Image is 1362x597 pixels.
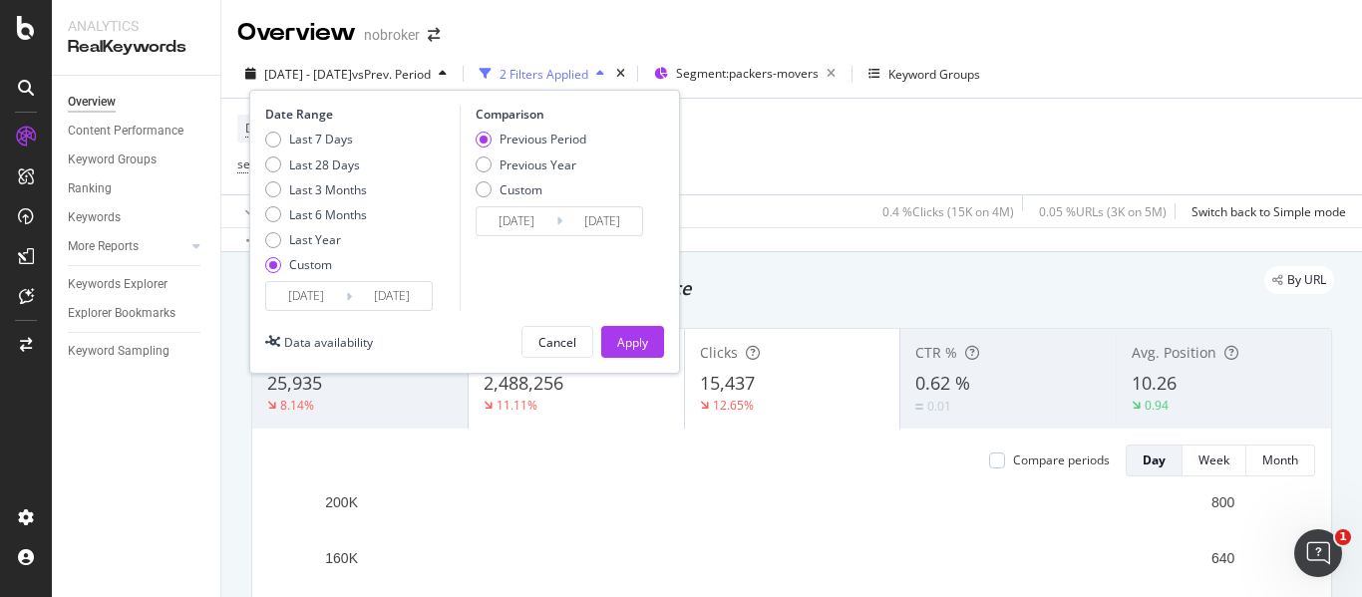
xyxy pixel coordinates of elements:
[1145,397,1169,414] div: 0.94
[68,121,206,142] a: Content Performance
[289,131,353,148] div: Last 7 Days
[915,404,923,410] img: Equal
[68,149,157,170] div: Keyword Groups
[266,282,346,310] input: Start Date
[1126,445,1183,476] button: Day
[1183,445,1246,476] button: Week
[68,149,206,170] a: Keyword Groups
[289,156,360,173] div: Last 28 Days
[1211,494,1235,510] text: 800
[68,303,175,324] div: Explorer Bookmarks
[500,66,588,83] div: 2 Filters Applied
[289,231,341,248] div: Last Year
[888,66,980,83] div: Keyword Groups
[68,207,206,228] a: Keywords
[325,550,358,566] text: 160K
[521,326,593,358] button: Cancel
[472,58,612,90] button: 2 Filters Applied
[68,178,112,199] div: Ranking
[265,156,367,173] div: Last 28 Days
[538,334,576,351] div: Cancel
[289,256,332,273] div: Custom
[882,203,1014,220] div: 0.4 % Clicks ( 15K on 4M )
[1132,371,1177,395] span: 10.26
[68,16,204,36] div: Analytics
[562,207,642,235] input: End Date
[68,341,170,362] div: Keyword Sampling
[477,207,556,235] input: Start Date
[265,256,367,273] div: Custom
[476,106,649,123] div: Comparison
[1287,274,1326,286] span: By URL
[280,397,314,414] div: 8.14%
[601,326,664,358] button: Apply
[289,206,367,223] div: Last 6 Months
[68,178,206,199] a: Ranking
[1039,203,1167,220] div: 0.05 % URLs ( 3K on 5M )
[713,397,754,414] div: 12.65%
[245,120,283,137] span: Device
[612,64,629,84] div: times
[68,274,168,295] div: Keywords Explorer
[237,155,257,172] span: seo
[265,181,367,198] div: Last 3 Months
[646,58,844,90] button: Segment:packers-movers
[352,282,432,310] input: End Date
[1262,451,1298,468] div: Month
[265,106,455,123] div: Date Range
[237,195,295,227] button: Apply
[68,207,121,228] div: Keywords
[1184,195,1346,227] button: Switch back to Simple mode
[500,156,576,173] div: Previous Year
[237,58,455,90] button: [DATE] - [DATE]vsPrev. Period
[265,231,367,248] div: Last Year
[1192,203,1346,220] div: Switch back to Simple mode
[676,65,819,82] span: Segment: packers-movers
[915,371,970,395] span: 0.62 %
[284,334,373,351] div: Data availability
[364,25,420,45] div: nobroker
[1132,343,1216,362] span: Avg. Position
[352,66,431,83] span: vs Prev. Period
[68,121,183,142] div: Content Performance
[915,343,957,362] span: CTR %
[476,181,586,198] div: Custom
[68,341,206,362] a: Keyword Sampling
[325,494,358,510] text: 200K
[264,66,352,83] span: [DATE] - [DATE]
[237,16,356,50] div: Overview
[265,206,367,223] div: Last 6 Months
[68,303,206,324] a: Explorer Bookmarks
[289,181,367,198] div: Last 3 Months
[68,92,206,113] a: Overview
[497,397,537,414] div: 11.11%
[1198,451,1229,468] div: Week
[700,343,738,362] span: Clicks
[484,371,563,395] span: 2,488,256
[1246,445,1315,476] button: Month
[1294,529,1342,577] iframe: Intercom live chat
[860,58,988,90] button: Keyword Groups
[68,36,204,59] div: RealKeywords
[68,274,206,295] a: Keywords Explorer
[68,92,116,113] div: Overview
[1264,266,1334,294] div: legacy label
[700,371,755,395] span: 15,437
[500,181,542,198] div: Custom
[617,334,648,351] div: Apply
[476,131,586,148] div: Previous Period
[1211,550,1235,566] text: 640
[267,371,322,395] span: 25,935
[1013,451,1110,468] div: Compare periods
[1143,451,1166,468] div: Day
[500,131,586,148] div: Previous Period
[428,28,440,42] div: arrow-right-arrow-left
[927,398,951,415] div: 0.01
[265,131,367,148] div: Last 7 Days
[476,156,586,173] div: Previous Year
[1335,529,1351,545] span: 1
[68,236,139,257] div: More Reports
[68,236,186,257] a: More Reports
